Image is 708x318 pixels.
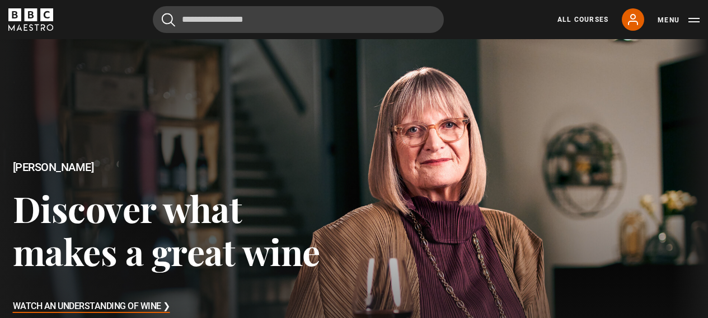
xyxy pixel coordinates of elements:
input: Search [153,6,444,33]
button: Submit the search query [162,13,175,27]
svg: BBC Maestro [8,8,53,31]
h3: Watch An Understanding of Wine ❯ [13,298,170,315]
a: All Courses [557,15,608,25]
h3: Discover what makes a great wine [13,187,354,273]
button: Toggle navigation [658,15,700,26]
h2: [PERSON_NAME] [13,161,354,174]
